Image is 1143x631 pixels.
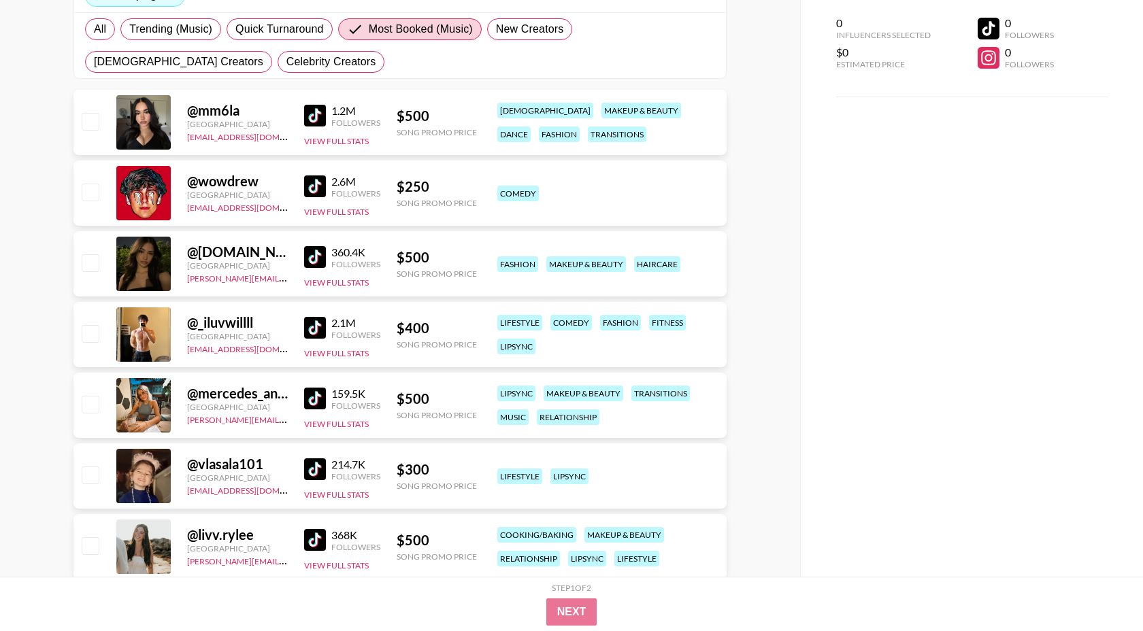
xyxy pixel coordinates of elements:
div: music [497,409,529,425]
div: Followers [331,118,380,128]
div: 159.5K [331,387,380,400]
img: TikTok [304,458,326,480]
div: $ 250 [397,178,477,195]
div: [GEOGRAPHIC_DATA] [187,190,288,200]
div: fashion [497,256,538,272]
div: lipsync [497,386,535,401]
span: Trending (Music) [129,21,212,37]
div: 368K [331,528,380,542]
div: $0 [836,46,931,59]
a: [PERSON_NAME][EMAIL_ADDRESS][PERSON_NAME][PERSON_NAME][DOMAIN_NAME] [187,271,518,284]
div: 214.7K [331,458,380,471]
div: Step 1 of 2 [552,583,591,593]
div: @ _iluvwillll [187,314,288,331]
span: Most Booked (Music) [369,21,473,37]
div: makeup & beauty [546,256,626,272]
div: lipsync [568,551,606,566]
div: [GEOGRAPHIC_DATA] [187,402,288,412]
div: relationship [537,409,599,425]
div: @ wowdrew [187,173,288,190]
div: Followers [331,471,380,481]
div: Followers [331,330,380,340]
div: makeup & beauty [584,527,664,543]
img: TikTok [304,529,326,551]
button: View Full Stats [304,419,369,429]
div: Song Promo Price [397,551,477,562]
a: [EMAIL_ADDRESS][DOMAIN_NAME] [187,129,324,142]
img: TikTok [304,175,326,197]
div: dance [497,126,531,142]
div: @ livv.rylee [187,526,288,543]
div: Followers [1005,30,1054,40]
div: 2.6M [331,175,380,188]
div: [DEMOGRAPHIC_DATA] [497,103,593,118]
div: transitions [631,386,690,401]
a: [EMAIL_ADDRESS][DOMAIN_NAME] [187,200,324,213]
a: [PERSON_NAME][EMAIL_ADDRESS][DOMAIN_NAME] [187,553,388,566]
div: $ 500 [397,532,477,549]
div: $ 400 [397,320,477,337]
div: 0 [1005,16,1054,30]
div: 360.4K [331,245,380,259]
div: Song Promo Price [397,339,477,349]
div: Song Promo Price [397,127,477,137]
div: makeup & beauty [601,103,681,118]
button: View Full Stats [304,277,369,288]
div: $ 500 [397,249,477,266]
div: $ 500 [397,390,477,407]
button: View Full Stats [304,136,369,146]
div: $ 300 [397,461,477,478]
div: comedy [550,315,592,330]
div: Followers [331,188,380,199]
div: Estimated Price [836,59,931,69]
div: Influencers Selected [836,30,931,40]
button: Next [546,598,597,626]
div: 1.2M [331,104,380,118]
span: Quick Turnaround [235,21,324,37]
span: [DEMOGRAPHIC_DATA] Creators [94,54,263,70]
div: haircare [634,256,680,272]
div: fashion [600,315,641,330]
div: Followers [331,400,380,411]
div: $ 500 [397,107,477,124]
div: [GEOGRAPHIC_DATA] [187,331,288,341]
div: @ vlasala101 [187,456,288,473]
div: lifestyle [614,551,659,566]
div: Song Promo Price [397,269,477,279]
span: New Creators [496,21,564,37]
button: View Full Stats [304,207,369,217]
a: [EMAIL_ADDRESS][DOMAIN_NAME] [187,341,324,354]
button: View Full Stats [304,348,369,358]
img: TikTok [304,246,326,268]
div: comedy [497,186,539,201]
span: All [94,21,106,37]
div: Song Promo Price [397,198,477,208]
div: [GEOGRAPHIC_DATA] [187,260,288,271]
div: Followers [331,259,380,269]
div: makeup & beauty [544,386,623,401]
div: @ [DOMAIN_NAME] [187,243,288,260]
div: cooking/baking [497,527,576,543]
div: lipsync [497,339,535,354]
div: @ mercedes_anmarie_ [187,385,288,402]
div: [GEOGRAPHIC_DATA] [187,119,288,129]
div: lifestyle [497,468,542,484]
div: transitions [588,126,646,142]
div: [GEOGRAPHIC_DATA] [187,543,288,553]
a: [PERSON_NAME][EMAIL_ADDRESS][DOMAIN_NAME] [187,412,388,425]
img: TikTok [304,388,326,409]
div: lipsync [550,468,589,484]
div: Followers [1005,59,1054,69]
img: TikTok [304,317,326,339]
div: 2.1M [331,316,380,330]
div: fashion [539,126,580,142]
div: relationship [497,551,560,566]
button: View Full Stats [304,560,369,570]
span: Celebrity Creators [286,54,376,70]
div: @ mm6la [187,102,288,119]
button: View Full Stats [304,490,369,500]
img: TikTok [304,105,326,126]
div: [GEOGRAPHIC_DATA] [187,473,288,483]
div: 0 [836,16,931,30]
div: Followers [331,542,380,552]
